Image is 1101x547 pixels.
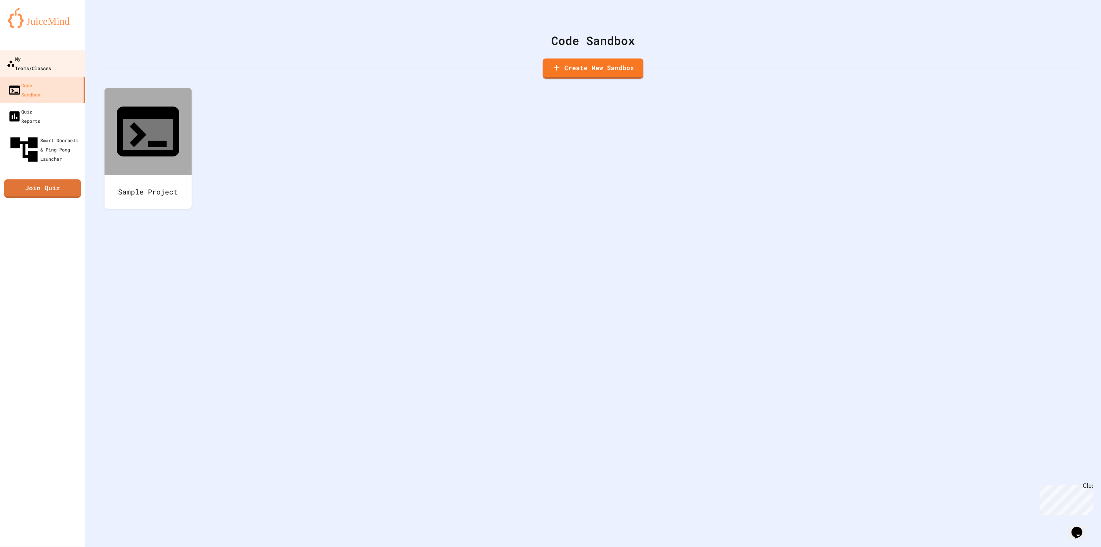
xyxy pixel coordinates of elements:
[1037,482,1093,515] iframe: chat widget
[8,81,40,99] div: Code Sandbox
[1068,516,1093,539] iframe: chat widget
[8,107,40,126] div: Quiz Reports
[8,8,77,28] img: logo-orange.svg
[105,88,192,209] a: Sample Project
[105,175,192,209] div: Sample Project
[8,133,82,166] div: Smart Doorbell & Ping Pong Launcher
[543,58,643,79] a: Create New Sandbox
[7,54,51,73] div: My Teams/Classes
[105,32,1082,49] div: Code Sandbox
[3,3,53,49] div: Chat with us now!Close
[4,179,81,198] a: Join Quiz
